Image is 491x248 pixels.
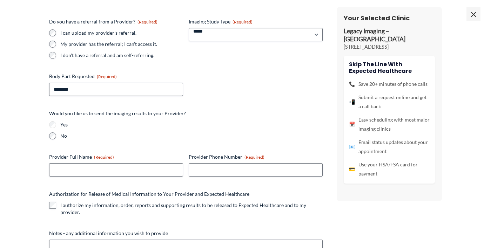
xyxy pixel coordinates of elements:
li: Submit a request online and get a call back [349,93,430,111]
label: I can upload my provider's referral. [60,29,183,36]
label: Notes - any additional information you wish to provide [49,230,323,237]
li: Easy scheduling with most major imaging clinics [349,115,430,133]
legend: Authorization for Release of Medical Information to Your Provider and Expected Healthcare [49,191,249,198]
span: (Required) [244,154,264,160]
li: Use your HSA/FSA card for payment [349,160,430,178]
span: 📅 [349,120,355,129]
span: 📞 [349,80,355,89]
label: No [60,132,323,139]
span: 📧 [349,142,355,151]
span: × [466,7,480,21]
label: Yes [60,121,323,128]
span: (Required) [137,19,157,25]
legend: Would you like us to send the imaging results to your Provider? [49,110,186,117]
li: Email status updates about your appointment [349,138,430,156]
label: Body Part Requested [49,73,183,80]
label: Provider Full Name [49,153,183,160]
li: Save 20+ minutes of phone calls [349,80,430,89]
span: (Required) [97,74,117,79]
legend: Do you have a referral from a Provider? [49,18,157,25]
label: My provider has the referral; I can't access it. [60,41,183,48]
label: Imaging Study Type [189,18,323,25]
label: I authorize my information, order, reports and supporting results to be released to Expected Heal... [60,202,323,216]
p: Legacy Imaging – [GEOGRAPHIC_DATA] [344,27,435,43]
h3: Your Selected Clinic [344,14,435,22]
label: Provider Phone Number [189,153,323,160]
span: (Required) [94,154,114,160]
span: 📲 [349,97,355,106]
p: [STREET_ADDRESS] [344,43,435,50]
span: (Required) [233,19,253,25]
span: 💳 [349,165,355,174]
h4: Skip the line with Expected Healthcare [349,61,430,74]
label: I don't have a referral and am self-referring. [60,52,183,59]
